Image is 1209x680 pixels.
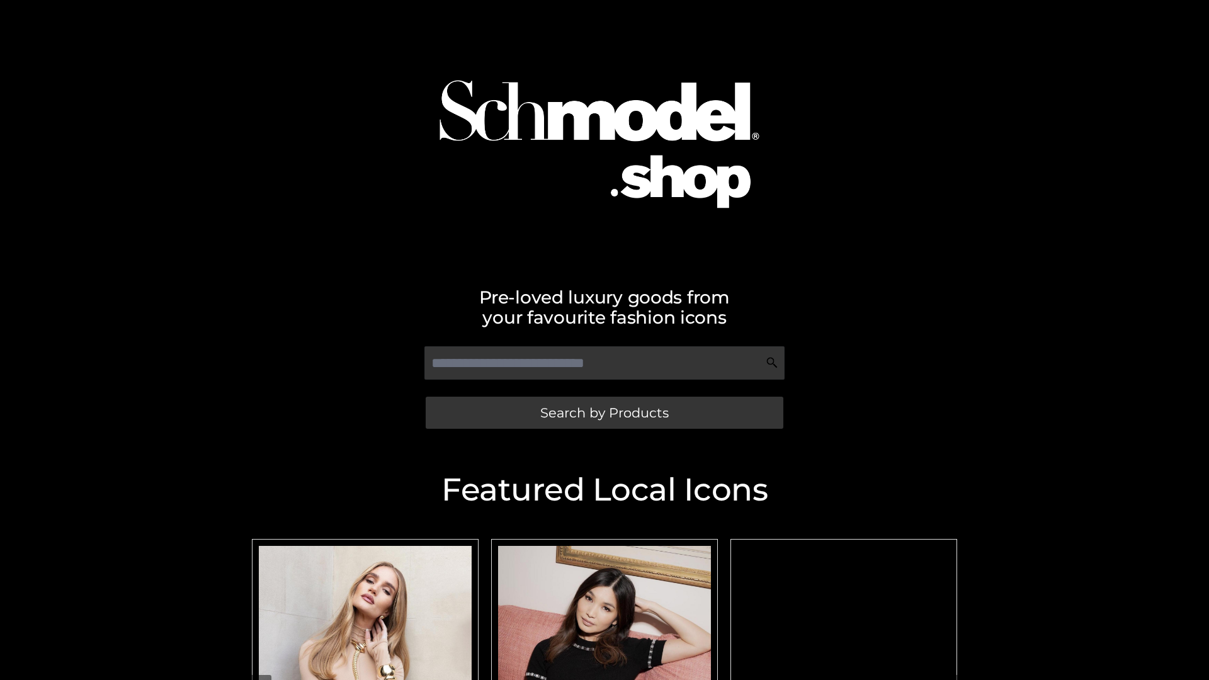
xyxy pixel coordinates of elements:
[540,406,669,419] span: Search by Products
[426,397,783,429] a: Search by Products
[246,474,963,506] h2: Featured Local Icons​
[766,356,778,369] img: Search Icon
[246,287,963,327] h2: Pre-loved luxury goods from your favourite fashion icons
